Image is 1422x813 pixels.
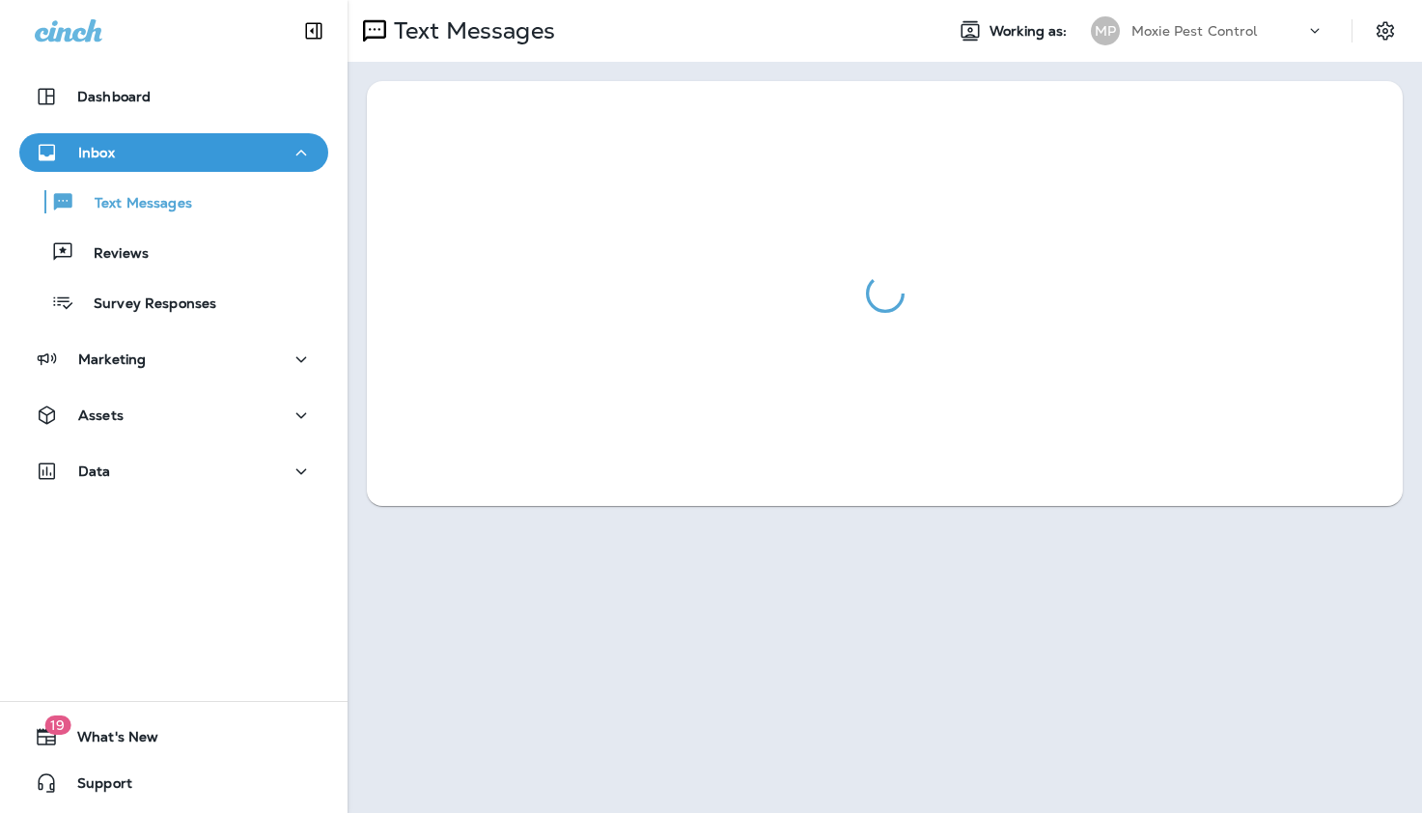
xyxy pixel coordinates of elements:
button: Settings [1368,14,1403,48]
button: Support [19,764,328,802]
p: Text Messages [386,16,555,45]
button: Collapse Sidebar [287,12,341,50]
button: Text Messages [19,182,328,222]
button: Survey Responses [19,282,328,322]
span: What's New [58,729,158,752]
p: Reviews [74,245,149,264]
p: Data [78,463,111,479]
button: Inbox [19,133,328,172]
p: Assets [78,407,124,423]
p: Marketing [78,351,146,367]
p: Dashboard [77,89,151,104]
button: 19What's New [19,717,328,756]
p: Survey Responses [74,295,216,314]
button: Assets [19,396,328,435]
button: Reviews [19,232,328,272]
span: Working as: [990,23,1072,40]
button: Marketing [19,340,328,378]
span: Support [58,775,132,799]
span: 19 [44,715,70,735]
p: Moxie Pest Control [1131,23,1258,39]
p: Text Messages [75,195,192,213]
p: Inbox [78,145,115,160]
button: Data [19,452,328,491]
div: MP [1091,16,1120,45]
button: Dashboard [19,77,328,116]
